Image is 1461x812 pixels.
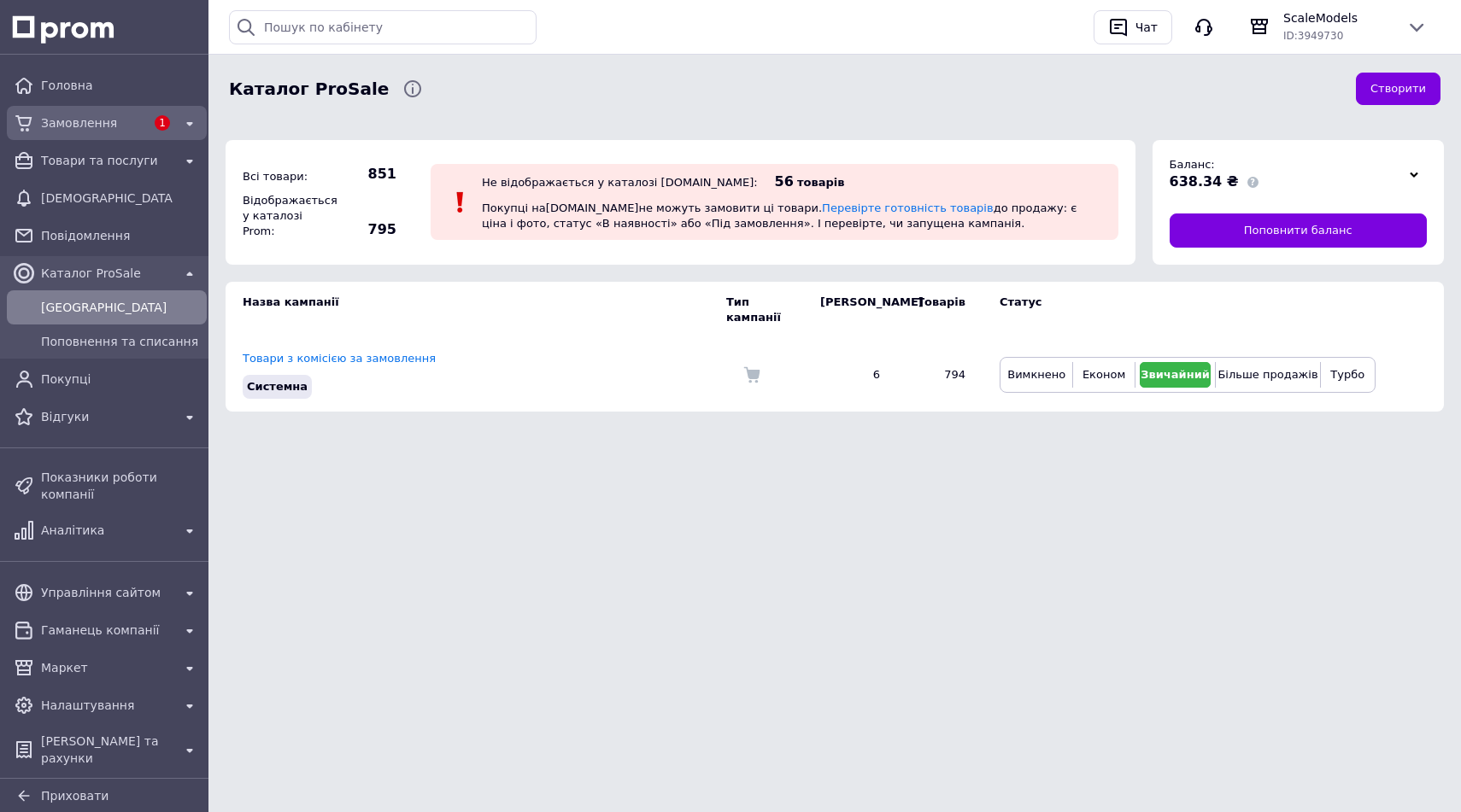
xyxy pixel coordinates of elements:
[41,522,173,539] span: Аналітика
[41,408,173,425] span: Відгуки
[743,366,760,383] img: Комісія за замовлення
[41,299,200,316] span: [GEOGRAPHIC_DATA]
[1356,73,1440,106] button: Створити
[897,338,983,412] td: 794
[448,190,473,215] img: :exclamation:
[1244,223,1352,238] span: Поповнити баланс
[1330,368,1364,381] span: Турбо
[155,115,170,131] span: 1
[726,282,803,338] td: Тип кампанії
[983,282,1376,338] td: Статус
[1140,362,1212,388] button: Звичайний
[822,202,994,214] a: Перевірте готовність товарів
[41,190,173,207] span: [DEMOGRAPHIC_DATA]
[1217,368,1317,381] span: Більше продажів
[482,176,758,189] div: Не відображається у каталозі [DOMAIN_NAME]:
[797,176,844,189] span: товарів
[482,202,1077,230] span: Покупці на [DOMAIN_NAME] не можуть замовити ці товари. до продажу: є ціна і фото, статус «В наявн...
[1170,173,1239,190] span: 638.34 ₴
[1220,362,1315,388] button: Більше продажів
[229,77,389,102] span: Каталог ProSale
[1283,30,1343,42] span: ID: 3949730
[41,622,173,639] span: Гаманець компанії
[803,338,897,412] td: 6
[41,733,173,767] span: [PERSON_NAME] та рахунки
[41,789,109,803] span: Приховати
[41,584,173,601] span: Управління сайтом
[337,220,396,239] span: 795
[41,469,200,503] span: Показники роботи компанії
[41,697,173,714] span: Налаштування
[229,10,537,44] input: Пошук по кабінету
[1170,158,1215,171] span: Баланс:
[1170,213,1428,248] a: Поповнити баланс
[1094,10,1172,44] button: Чат
[1325,362,1370,388] button: Турбо
[41,114,145,131] span: Замовлення
[247,380,308,393] span: Системна
[337,165,396,184] span: 851
[1283,9,1393,26] span: ScaleModels
[41,371,200,388] span: Покупці
[41,659,173,676] span: Маркет
[1007,368,1065,381] span: Вимкнено
[1077,362,1129,388] button: Економ
[41,152,173,169] span: Товари та послуги
[1005,362,1068,388] button: Вимкнено
[1141,368,1210,381] span: Звичайний
[41,77,200,94] span: Головна
[775,173,794,190] span: 56
[1132,15,1161,40] div: Чат
[803,282,897,338] td: [PERSON_NAME]
[1083,368,1125,381] span: Економ
[238,189,332,244] div: Відображається у каталозі Prom:
[897,282,983,338] td: Товарів
[226,282,726,338] td: Назва кампанії
[41,265,173,282] span: Каталог ProSale
[243,352,436,365] a: Товари з комісією за замовлення
[41,227,200,244] span: Повідомлення
[41,333,200,350] span: Поповнення та списання
[238,165,332,189] div: Всі товари:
